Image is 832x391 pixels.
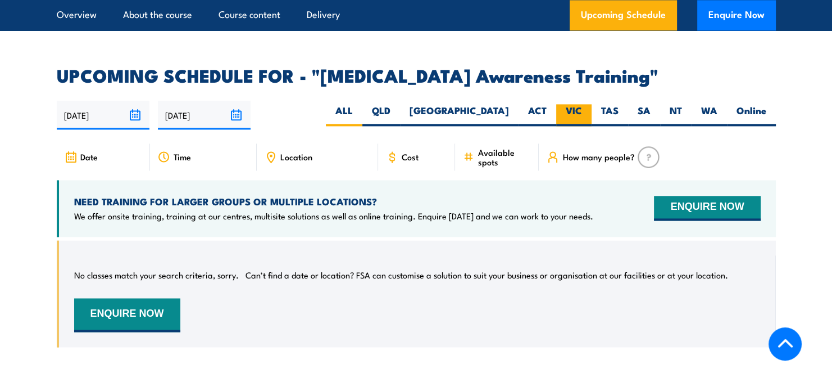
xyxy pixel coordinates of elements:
[478,147,531,167] span: Available spots
[57,101,149,129] input: From date
[654,196,760,221] button: ENQUIRE NOW
[74,298,180,332] button: ENQUIRE NOW
[80,152,98,161] span: Date
[158,101,251,129] input: To date
[74,269,239,281] p: No classes match your search criteria, sorry.
[245,269,728,281] p: Can’t find a date or location? FSA can customise a solution to suit your business or organisation...
[280,152,312,161] span: Location
[326,104,362,126] label: ALL
[692,104,727,126] label: WA
[592,104,628,126] label: TAS
[727,104,776,126] label: Online
[660,104,692,126] label: NT
[519,104,556,126] label: ACT
[562,152,634,161] span: How many people?
[402,152,419,161] span: Cost
[174,152,191,161] span: Time
[628,104,660,126] label: SA
[400,104,519,126] label: [GEOGRAPHIC_DATA]
[556,104,592,126] label: VIC
[74,195,593,208] h4: NEED TRAINING FOR LARGER GROUPS OR MULTIPLE LOCATIONS?
[362,104,400,126] label: QLD
[74,210,593,222] p: We offer onsite training, training at our centres, multisite solutions as well as online training...
[57,67,776,83] h2: UPCOMING SCHEDULE FOR - "[MEDICAL_DATA] Awareness Training"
